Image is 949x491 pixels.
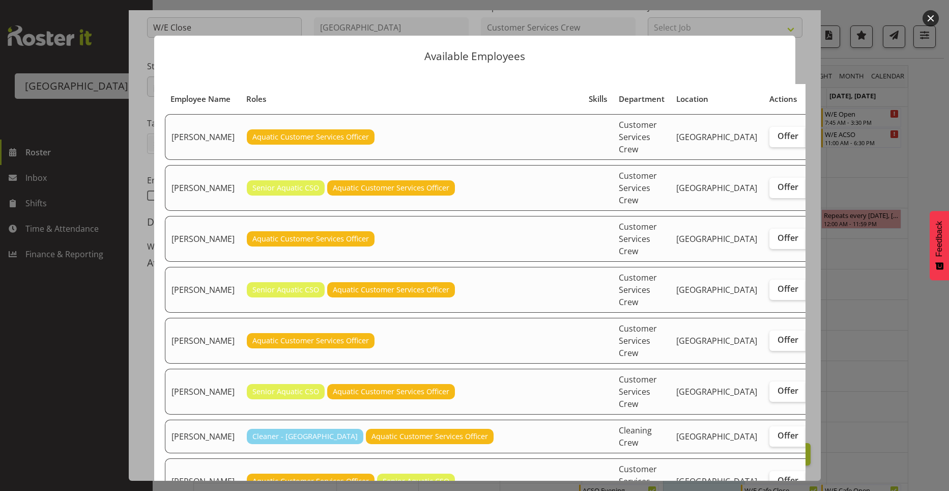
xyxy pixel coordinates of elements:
span: Offer [778,335,798,345]
td: [PERSON_NAME] [165,318,241,364]
span: [GEOGRAPHIC_DATA] [676,386,757,397]
td: [PERSON_NAME] [165,420,241,453]
span: Offer [778,233,798,243]
span: Customer Services Crew [619,170,657,206]
span: Offer [778,386,798,396]
span: Offer [778,284,798,294]
span: Senior Aquatic CSO [252,284,319,295]
span: [GEOGRAPHIC_DATA] [676,284,757,295]
span: Aquatic Customer Services Officer [333,284,449,295]
span: Aquatic Customer Services Officer [252,131,369,143]
span: Offer [778,430,798,441]
span: Location [676,93,708,105]
span: Cleaner - [GEOGRAPHIC_DATA] [252,431,358,442]
button: Feedback - Show survey [930,211,949,280]
span: Senior Aquatic CSO [252,386,319,397]
span: Feedback [935,221,944,257]
span: Aquatic Customer Services Officer [333,182,449,194]
span: Roles [246,93,266,105]
td: [PERSON_NAME] [165,216,241,262]
span: Aquatic Customer Services Officer [333,386,449,397]
span: Aquatic Customer Services Officer [371,431,488,442]
span: Customer Services Crew [619,272,657,308]
span: Customer Services Crew [619,323,657,359]
span: [GEOGRAPHIC_DATA] [676,233,757,244]
span: [GEOGRAPHIC_DATA] [676,476,757,487]
span: Senior Aquatic CSO [252,182,319,194]
span: Aquatic Customer Services Officer [252,233,369,244]
span: Offer [778,182,798,192]
span: Senior Aquatic CSO [383,476,449,487]
td: [PERSON_NAME] [165,114,241,160]
span: Offer [778,131,798,141]
span: Offer [778,475,798,485]
td: [PERSON_NAME] [165,369,241,415]
td: [PERSON_NAME] [165,267,241,313]
span: Customer Services Crew [619,221,657,257]
span: Department [619,93,665,105]
span: [GEOGRAPHIC_DATA] [676,131,757,143]
span: Cleaning Crew [619,425,652,448]
span: Aquatic Customer Services Officer [252,335,369,346]
span: [GEOGRAPHIC_DATA] [676,335,757,346]
span: [GEOGRAPHIC_DATA] [676,182,757,194]
span: Actions [769,93,797,105]
span: Customer Services Crew [619,119,657,155]
span: Employee Name [170,93,231,105]
span: Skills [589,93,607,105]
span: Customer Services Crew [619,374,657,410]
span: [GEOGRAPHIC_DATA] [676,431,757,442]
span: Aquatic Customer Services Officer [252,476,369,487]
p: Available Employees [164,51,785,62]
td: [PERSON_NAME] [165,165,241,211]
